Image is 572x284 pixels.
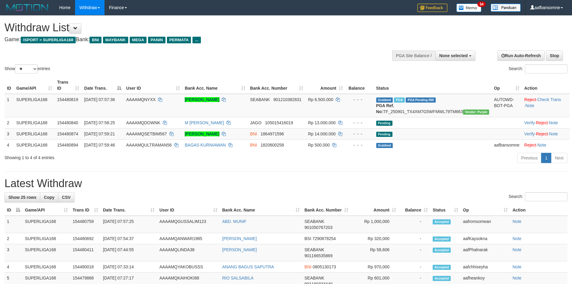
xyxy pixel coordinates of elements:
[513,276,522,280] a: Note
[433,236,451,242] span: Accepted
[5,177,567,190] h1: Latest Withdraw
[308,131,336,136] span: Rp 14.000.000
[522,77,570,94] th: Action
[492,94,522,117] td: AUTOWD-BOT-PGA
[89,37,101,43] span: BNI
[524,97,536,102] a: Reject
[250,131,257,136] span: BNI
[398,216,430,233] td: -
[222,236,257,241] a: [PERSON_NAME]
[509,192,567,201] label: Search:
[185,120,224,125] a: M [PERSON_NAME]
[70,216,101,233] td: 154480759
[348,120,371,126] div: - - -
[148,37,165,43] span: PANIN
[126,97,156,102] span: AAAAMQNYXX
[398,261,430,273] td: -
[491,4,521,12] img: panduan.png
[308,120,336,125] span: Rp 13.000.000
[222,264,274,269] a: ANANG BAGUS SAPUTRA
[374,94,492,117] td: TF_250901_TX4XM7G5WFMWL79TM863
[456,4,482,12] img: Button%20Memo.svg
[513,236,522,241] a: Note
[525,103,534,108] a: Note
[536,120,548,125] a: Reject
[492,77,522,94] th: Op: activate to sort column ascending
[220,205,302,216] th: Bank Acc. Name: activate to sort column ascending
[537,143,546,147] a: Note
[525,192,567,201] input: Search:
[461,244,510,261] td: aafPhalnarak
[509,64,567,73] label: Search:
[549,131,558,136] a: Note
[192,37,201,43] span: ...
[351,244,398,261] td: Rp 58,606
[477,2,486,7] span: 34
[498,51,545,61] a: Run Auto-Refresh
[376,103,394,114] b: PGA Ref. No:
[8,195,36,200] span: Show 25 rows
[304,236,311,241] span: BSI
[58,192,74,202] a: CSV
[44,195,54,200] span: Copy
[101,205,157,216] th: Date Trans.: activate to sort column ascending
[126,143,171,147] span: AAAAMQULTRAMAN56
[524,120,535,125] a: Verify
[265,120,293,125] span: Copy 105015416019 to clipboard
[57,143,78,147] span: 154480894
[351,205,398,216] th: Amount: activate to sort column ascending
[524,131,535,136] a: Verify
[23,233,70,244] td: SUPERLIGA168
[394,97,404,103] span: Marked by aafromsomean
[250,143,257,147] span: BNI
[392,51,435,61] div: PGA Site Balance /
[185,143,226,147] a: BAGAS KURNIAWAN
[84,97,115,102] span: [DATE] 07:57:36
[55,77,82,94] th: Trans ID: activate to sort column ascending
[546,51,563,61] a: Stop
[84,120,115,125] span: [DATE] 07:58:25
[351,216,398,233] td: Rp 1,000,000
[312,236,336,241] span: Copy 7290878254 to clipboard
[549,120,558,125] a: Note
[185,131,219,136] a: [PERSON_NAME]
[406,97,436,103] span: PGA Pending
[522,128,570,139] td: · ·
[430,205,461,216] th: Status: activate to sort column ascending
[23,216,70,233] td: SUPERLIGA168
[525,64,567,73] input: Search:
[84,131,115,136] span: [DATE] 07:59:21
[157,205,220,216] th: User ID: activate to sort column ascending
[222,247,257,252] a: [PERSON_NAME]
[126,120,160,125] span: AAAAMQDOWNK
[101,244,157,261] td: [DATE] 07:44:55
[14,77,55,94] th: Game/API: activate to sort column ascending
[304,225,332,230] span: Copy 901050767203 to clipboard
[222,219,247,224] a: ABD. MUNIF
[5,205,23,216] th: ID: activate to sort column descending
[14,128,55,139] td: SUPERLIGA168
[5,37,375,43] h4: Game: Bank:
[5,192,40,202] a: Show 25 rows
[433,265,451,270] span: Accepted
[157,261,220,273] td: AAAAMQYAKOBUSSS
[23,261,70,273] td: SUPERLIGA168
[250,97,270,102] span: SEABANK
[15,64,38,73] select: Showentries
[304,264,311,269] span: BNI
[5,3,50,12] img: MOTION_logo.png
[82,77,124,94] th: Date Trans.: activate to sort column descending
[261,143,284,147] span: Copy 1820600258 to clipboard
[398,244,430,261] td: -
[14,139,55,150] td: SUPERLIGA168
[57,131,78,136] span: 154480874
[62,195,71,200] span: CSV
[124,77,182,94] th: User ID: activate to sort column ascending
[433,248,451,253] span: Accepted
[222,276,253,280] a: RIO SALSABILA
[513,219,522,224] a: Note
[101,216,157,233] td: [DATE] 07:57:25
[182,77,247,94] th: Bank Acc. Name: activate to sort column ascending
[398,205,430,216] th: Balance: activate to sort column ascending
[84,143,115,147] span: [DATE] 07:59:46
